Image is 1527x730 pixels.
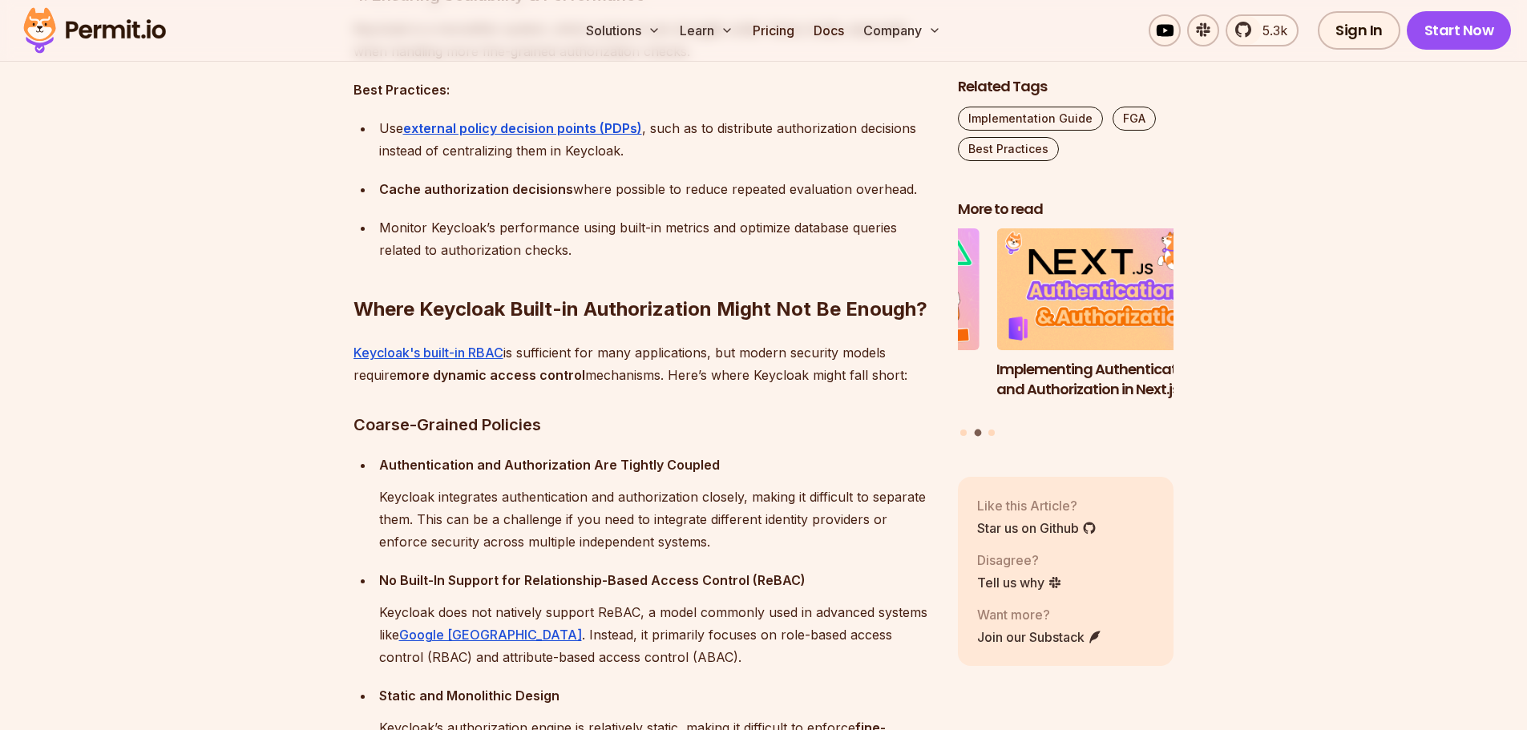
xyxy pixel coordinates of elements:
strong: Authentication and Authorization Are Tightly Coupled [379,457,720,473]
h2: Where Keycloak Built-in Authorization Might Not Be Enough? [353,232,932,322]
button: Solutions [580,14,667,46]
a: Implementing Multi-Tenant RBAC in Nuxt.jsImplementing Multi-Tenant RBAC in Nuxt.js [763,229,980,420]
button: Go to slide 2 [974,430,981,437]
a: 5.3k [1226,14,1299,46]
strong: Best Practices: [353,82,450,98]
div: Posts [958,229,1174,439]
a: FGA [1113,107,1156,131]
a: Join our Substack [977,627,1102,647]
a: Start Now [1407,11,1512,50]
a: Best Practices [958,137,1059,161]
a: Keycloak's built-in RBAC [353,345,503,361]
li: 1 of 3 [763,229,980,420]
h2: More to read [958,200,1174,220]
a: Star us on Github [977,518,1097,538]
button: Learn [673,14,740,46]
p: is sufficient for many applications, but modern security models require mechanisms. Here’s where ... [353,341,932,386]
div: Use , such as to distribute authorization decisions instead of centralizing them in Keycloak. [379,117,932,162]
button: Go to slide 3 [988,430,995,436]
button: Company [857,14,947,46]
div: Monitor Keycloak’s performance using built-in metrics and optimize database queries related to au... [379,216,932,261]
p: Disagree? [977,551,1062,570]
h3: Coarse-Grained Policies [353,412,932,438]
div: where possible to reduce repeated evaluation overhead. [379,178,932,200]
img: Implementing Authentication and Authorization in Next.js [996,229,1213,351]
h3: Implementing Authentication and Authorization in Next.js [996,360,1213,400]
a: external policy decision points (PDPs) [403,120,642,136]
h2: Related Tags [958,77,1174,97]
span: 5.3k [1253,21,1287,40]
p: Want more? [977,605,1102,624]
h3: Implementing Multi-Tenant RBAC in Nuxt.js [763,360,980,400]
strong: No Built-In Support for Relationship-Based Access Control (ReBAC) [379,572,806,588]
p: Like this Article? [977,496,1097,515]
strong: Static and Monolithic Design [379,688,559,704]
p: Keycloak integrates authentication and authorization closely, making it difficult to separate the... [379,486,932,553]
a: Docs [807,14,850,46]
a: Implementation Guide [958,107,1103,131]
img: Permit logo [16,3,173,58]
a: Tell us why [977,573,1062,592]
a: Sign In [1318,11,1400,50]
li: 2 of 3 [996,229,1213,420]
button: Go to slide 1 [960,430,967,436]
strong: more dynamic access control [397,367,585,383]
strong: Cache authorization decisions [379,181,573,197]
p: Keycloak does not natively support ReBAC, a model commonly used in advanced systems like . Instea... [379,601,932,668]
a: Google [GEOGRAPHIC_DATA] [399,627,582,643]
a: Pricing [746,14,801,46]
